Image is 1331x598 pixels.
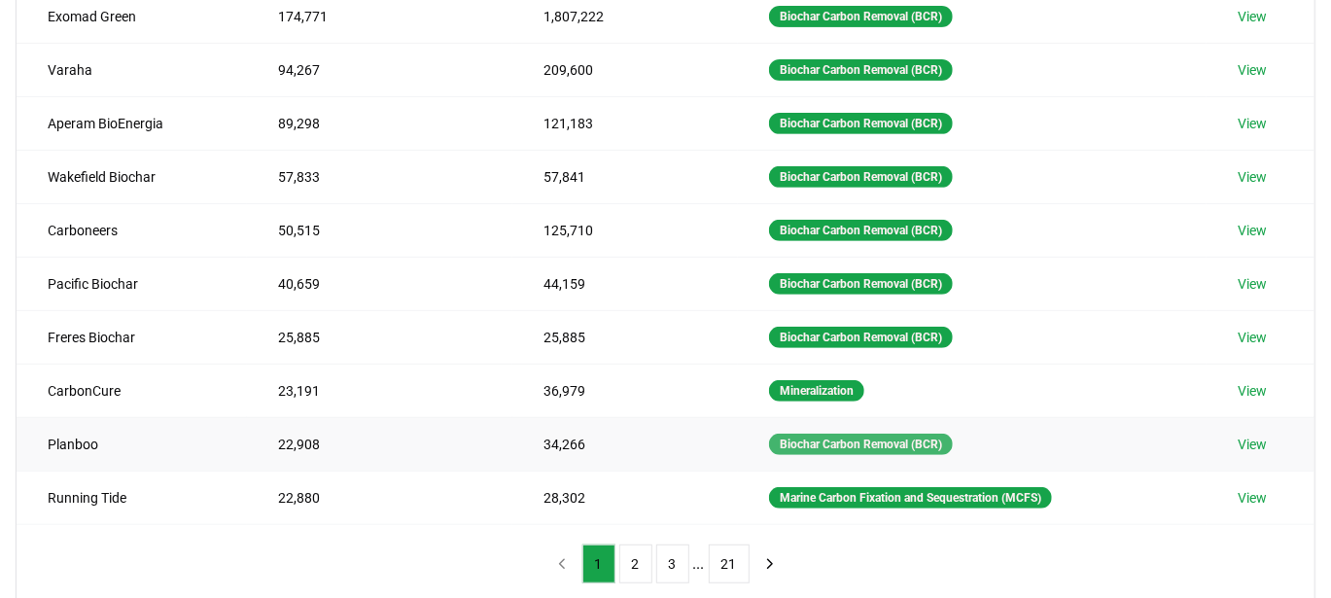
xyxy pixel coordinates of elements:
[247,203,512,257] td: 50,515
[512,310,738,364] td: 25,885
[17,364,247,417] td: CarbonCure
[247,257,512,310] td: 40,659
[769,273,953,295] div: Biochar Carbon Removal (BCR)
[512,96,738,150] td: 121,183
[769,327,953,348] div: Biochar Carbon Removal (BCR)
[769,6,953,27] div: Biochar Carbon Removal (BCR)
[512,364,738,417] td: 36,979
[709,545,750,583] button: 21
[17,471,247,524] td: Running Tide
[753,545,787,583] button: next page
[512,203,738,257] td: 125,710
[1238,488,1267,508] a: View
[17,257,247,310] td: Pacific Biochar
[512,417,738,471] td: 34,266
[247,43,512,96] td: 94,267
[247,310,512,364] td: 25,885
[1238,328,1267,347] a: View
[1238,114,1267,133] a: View
[247,417,512,471] td: 22,908
[769,59,953,81] div: Biochar Carbon Removal (BCR)
[769,220,953,241] div: Biochar Carbon Removal (BCR)
[1238,60,1267,80] a: View
[17,310,247,364] td: Freres Biochar
[512,471,738,524] td: 28,302
[582,545,615,583] button: 1
[619,545,652,583] button: 2
[769,487,1052,509] div: Marine Carbon Fixation and Sequestration (MCFS)
[1238,381,1267,401] a: View
[247,364,512,417] td: 23,191
[656,545,689,583] button: 3
[693,552,705,576] li: ...
[512,150,738,203] td: 57,841
[17,417,247,471] td: Planboo
[1238,274,1267,294] a: View
[17,150,247,203] td: Wakefield Biochar
[17,203,247,257] td: Carboneers
[1238,167,1267,187] a: View
[1238,435,1267,454] a: View
[1238,7,1267,26] a: View
[769,166,953,188] div: Biochar Carbon Removal (BCR)
[512,257,738,310] td: 44,159
[247,471,512,524] td: 22,880
[247,96,512,150] td: 89,298
[1238,221,1267,240] a: View
[17,96,247,150] td: Aperam BioEnergia
[512,43,738,96] td: 209,600
[17,43,247,96] td: Varaha
[769,380,864,402] div: Mineralization
[769,434,953,455] div: Biochar Carbon Removal (BCR)
[769,113,953,134] div: Biochar Carbon Removal (BCR)
[247,150,512,203] td: 57,833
